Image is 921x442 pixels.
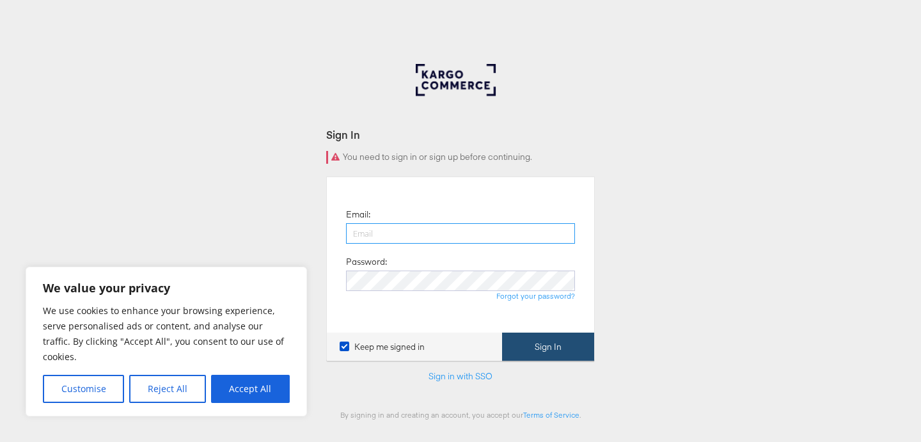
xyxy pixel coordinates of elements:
button: Accept All [211,375,290,403]
div: Sign In [326,127,595,142]
div: We value your privacy [26,267,307,416]
button: Reject All [129,375,205,403]
input: Email [346,223,575,244]
button: Customise [43,375,124,403]
label: Password: [346,256,387,268]
a: Forgot your password? [496,291,575,301]
a: Sign in with SSO [429,370,492,382]
p: We value your privacy [43,280,290,296]
div: By signing in and creating an account, you accept our . [326,410,595,420]
div: You need to sign in or sign up before continuing. [326,151,595,164]
a: Terms of Service [523,410,579,420]
button: Sign In [502,333,594,361]
label: Keep me signed in [340,341,425,353]
label: Email: [346,209,370,221]
p: We use cookies to enhance your browsing experience, serve personalised ads or content, and analys... [43,303,290,365]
